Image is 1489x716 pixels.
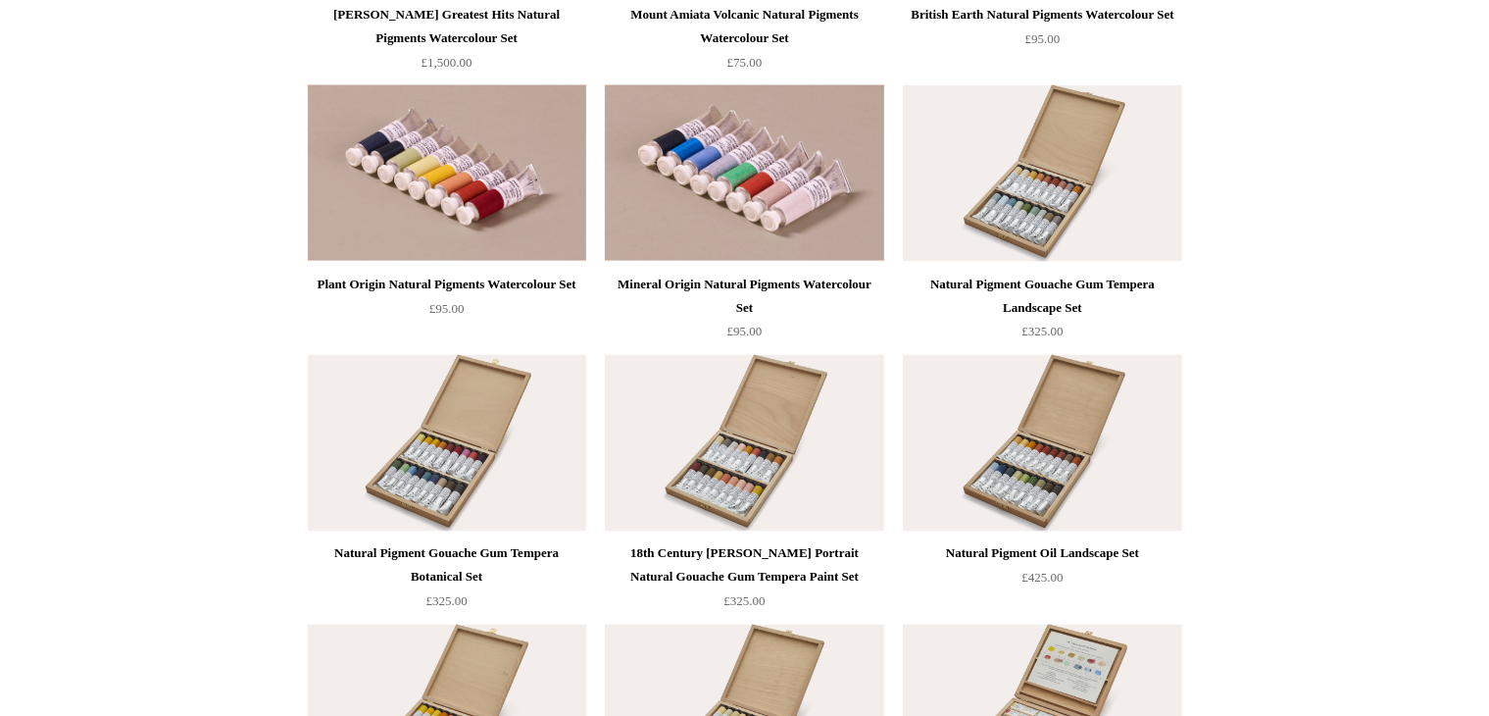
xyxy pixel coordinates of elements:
[429,301,465,316] span: £95.00
[610,3,878,50] div: Mount Amiata Volcanic Natural Pigments Watercolour Set
[903,85,1181,262] a: Natural Pigment Gouache Gum Tempera Landscape Set Natural Pigment Gouache Gum Tempera Landscape Set
[308,355,586,532] img: Natural Pigment Gouache Gum Tempera Botanical Set
[605,273,883,353] a: Mineral Origin Natural Pigments Watercolour Set £95.00
[727,55,763,70] span: £75.00
[308,355,586,532] a: Natural Pigment Gouache Gum Tempera Botanical Set Natural Pigment Gouache Gum Tempera Botanical Set
[903,542,1181,623] a: Natural Pigment Oil Landscape Set £425.00
[605,355,883,532] a: 18th Century George Romney Portrait Natural Gouache Gum Tempera Paint Set 18th Century George Rom...
[908,273,1176,320] div: Natural Pigment Gouache Gum Tempera Landscape Set
[605,85,883,262] a: Mineral Origin Natural Pigments Watercolour Set Mineral Origin Natural Pigments Watercolour Set
[903,85,1181,262] img: Natural Pigment Gouache Gum Tempera Landscape Set
[605,355,883,532] img: 18th Century George Romney Portrait Natural Gouache Gum Tempera Paint Set
[605,85,883,262] img: Mineral Origin Natural Pigments Watercolour Set
[1025,31,1061,46] span: £95.00
[727,325,763,339] span: £95.00
[313,542,581,589] div: Natural Pigment Gouache Gum Tempera Botanical Set
[308,273,586,353] a: Plant Origin Natural Pigments Watercolour Set £95.00
[313,273,581,296] div: Plant Origin Natural Pigments Watercolour Set
[610,273,878,320] div: Mineral Origin Natural Pigments Watercolour Set
[313,3,581,50] div: [PERSON_NAME] Greatest Hits Natural Pigments Watercolour Set
[610,542,878,589] div: 18th Century [PERSON_NAME] Portrait Natural Gouache Gum Tempera Paint Set
[308,542,586,623] a: Natural Pigment Gouache Gum Tempera Botanical Set £325.00
[1021,325,1063,339] span: £325.00
[908,542,1176,566] div: Natural Pigment Oil Landscape Set
[1021,571,1063,586] span: £425.00
[308,85,586,262] a: Plant Origin Natural Pigments Watercolour Set Plant Origin Natural Pigments Watercolour Set
[308,85,586,262] img: Plant Origin Natural Pigments Watercolour Set
[605,3,883,83] a: Mount Amiata Volcanic Natural Pigments Watercolour Set £75.00
[903,355,1181,532] a: Natural Pigment Oil Landscape Set Natural Pigment Oil Landscape Set
[903,273,1181,353] a: Natural Pigment Gouache Gum Tempera Landscape Set £325.00
[903,355,1181,532] img: Natural Pigment Oil Landscape Set
[308,3,586,83] a: [PERSON_NAME] Greatest Hits Natural Pigments Watercolour Set £1,500.00
[908,3,1176,26] div: British Earth Natural Pigments Watercolour Set
[723,594,765,609] span: £325.00
[903,3,1181,83] a: British Earth Natural Pigments Watercolour Set £95.00
[425,594,467,609] span: £325.00
[605,542,883,623] a: 18th Century [PERSON_NAME] Portrait Natural Gouache Gum Tempera Paint Set £325.00
[422,55,472,70] span: £1,500.00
